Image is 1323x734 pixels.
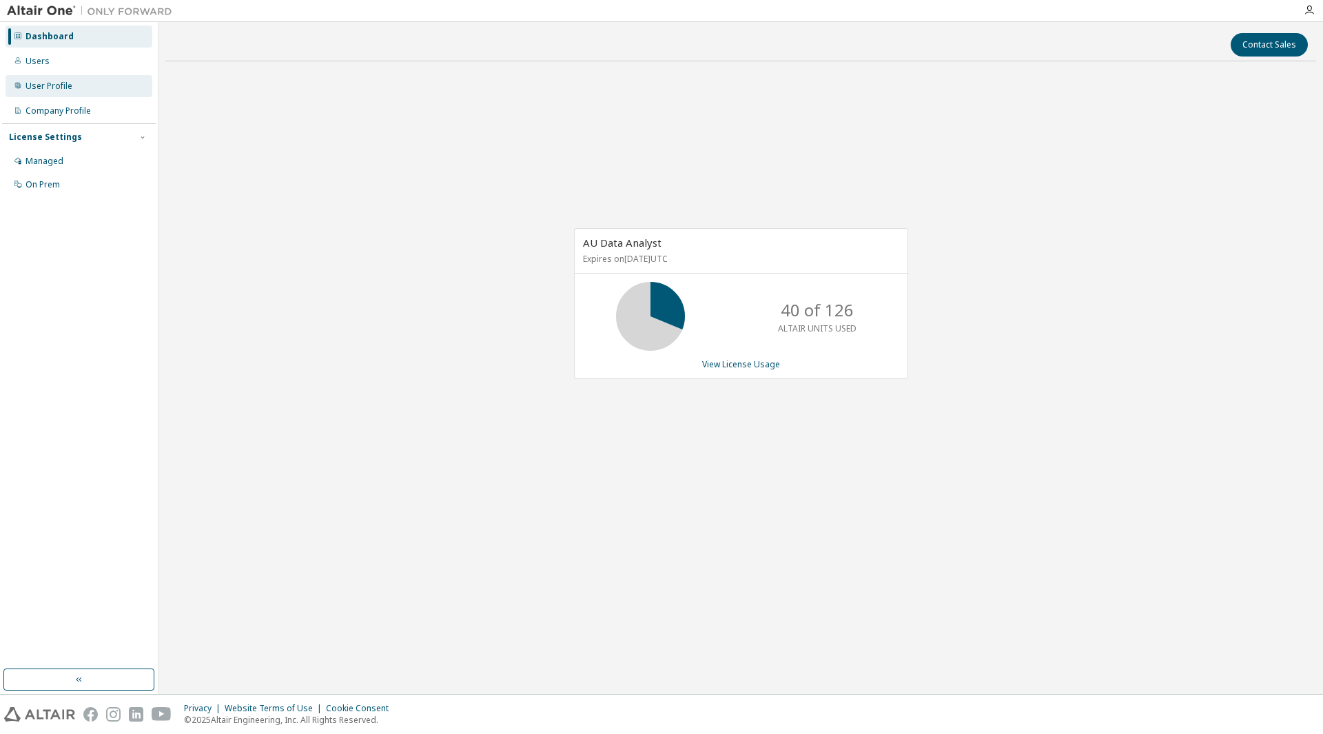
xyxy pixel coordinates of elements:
div: On Prem [25,179,60,190]
div: License Settings [9,132,82,143]
img: instagram.svg [106,707,121,722]
div: Privacy [184,703,225,714]
p: Expires on [DATE] UTC [583,253,896,265]
div: Users [25,56,50,67]
div: Managed [25,156,63,167]
div: User Profile [25,81,72,92]
img: facebook.svg [83,707,98,722]
img: youtube.svg [152,707,172,722]
div: Website Terms of Use [225,703,326,714]
a: View License Usage [702,358,780,370]
button: Contact Sales [1231,33,1308,57]
p: ALTAIR UNITS USED [778,323,857,334]
img: altair_logo.svg [4,707,75,722]
img: Altair One [7,4,179,18]
span: AU Data Analyst [583,236,661,249]
div: Company Profile [25,105,91,116]
div: Cookie Consent [326,703,397,714]
p: 40 of 126 [781,298,854,322]
div: Dashboard [25,31,74,42]
p: © 2025 Altair Engineering, Inc. All Rights Reserved. [184,714,397,726]
img: linkedin.svg [129,707,143,722]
